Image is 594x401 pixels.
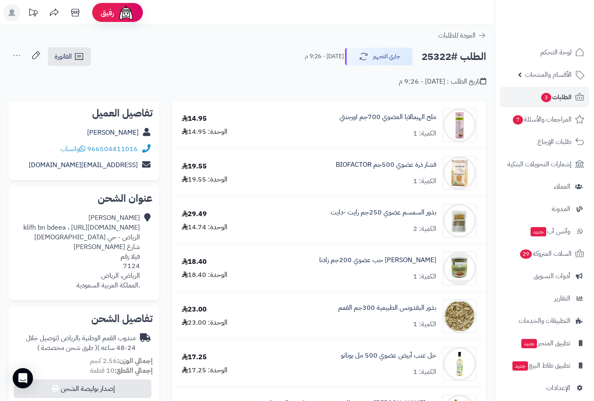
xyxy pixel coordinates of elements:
[341,351,436,360] a: خل عنب أبيض عضوي 500 مل بوناتو
[537,136,572,148] span: طلبات الإرجاع
[530,225,570,237] span: وآتس آب
[413,129,436,138] div: الكمية: 1
[413,367,436,377] div: الكمية: 1
[336,160,436,170] a: فشار ذرة عضوي 500جم BIOFACTOR
[500,244,589,264] a: السلات المتروكة29
[500,333,589,353] a: تطبيق المتجرجديد
[15,333,136,353] div: مندوب القمم الوطنية بالرياض (توصيل خلال 24-48 ساعه )
[500,311,589,331] a: التطبيقات والخدمات
[15,193,153,203] h2: عنوان الشحن
[500,154,589,174] a: إشعارات التحويلات البنكية
[29,160,138,170] a: [EMAIL_ADDRESS][DOMAIN_NAME]
[513,115,523,125] span: 7
[115,366,153,376] strong: إجمالي القطع:
[500,42,589,62] a: لوحة التحكم
[182,209,207,219] div: 29.49
[22,4,44,23] a: تحديثات المنصة
[413,176,436,186] div: الكمية: 1
[438,30,486,41] a: العودة للطلبات
[23,213,140,290] div: [PERSON_NAME] klifh bn bdeea ، [URL][DOMAIN_NAME] الرياض - حي [DEMOGRAPHIC_DATA] شارع [PERSON_NAM...
[90,356,153,366] small: 2.56 كجم
[534,270,570,282] span: أدوات التسويق
[500,199,589,219] a: المدونة
[500,288,589,309] a: التقارير
[500,132,589,152] a: طلبات الإرجاع
[443,204,476,238] img: 1720984197-3042-500x500%20(1)-90x90.png
[319,255,436,265] a: [PERSON_NAME] حب عضوي 200جم زادنا
[512,361,528,371] span: جديد
[554,293,570,304] span: التقارير
[438,30,476,41] span: العودة للطلبات
[537,19,586,37] img: logo-2.png
[541,93,552,103] span: 3
[540,91,572,103] span: الطلبات
[413,272,436,282] div: الكمية: 1
[101,8,114,18] span: رفيق
[500,87,589,107] a: الطلبات3
[182,162,207,171] div: 19.55
[331,208,436,217] a: بذور السمسم عضوي 250جم رايت -دايت
[443,252,476,285] img: 1722872867-%D9%8A%D8%A7%D9%86%D8%B3%D9%88%D9%86%201-90x90.png
[14,379,151,398] button: إصدار بوليصة الشحن
[443,347,476,381] img: 1742575064-%D8%AE%D9%84%20%D8%B9%D9%86%D8%A8%20%D8%A7%D8%A8%D9%8A%D8%B6%20%D8%B9%D8%B6%D9%88%D9%8...
[531,227,546,236] span: جديد
[519,315,570,327] span: التطبيقات والخدمات
[182,257,207,267] div: 18.40
[87,144,138,154] a: 966504411016
[443,108,476,142] img: C08A5819-90x90.jpg
[413,224,436,234] div: الكمية: 2
[519,248,572,260] span: السلات المتروكة
[507,158,572,170] span: إشعارات التحويلات البنكية
[118,4,134,21] img: ai-face.png
[500,176,589,197] a: العملاء
[512,114,572,125] span: المراجعات والأسئلة
[500,355,589,376] a: تطبيق نقاط البيعجديد
[182,270,227,280] div: الوحدة: 18.40
[182,366,227,375] div: الوحدة: 17.25
[339,112,436,122] a: ملح الهيمالايا العضوي 700جم اورجنتي
[521,339,537,348] span: جديد
[15,108,153,118] h2: تفاصيل العميل
[413,320,436,329] div: الكمية: 1
[182,352,207,362] div: 17.25
[552,203,570,215] span: المدونة
[182,222,227,232] div: الوحدة: 14.74
[305,52,344,61] small: [DATE] - 9:26 م
[182,114,207,124] div: 14.95
[443,156,476,190] img: 1706819104-%D8%B0%D8%B1%D8%A9%20%D9%81%D9%8A%D8%B4%D8%A7%D8%B1%20%D8%A7%D8%A8%D8%A7%D8%B2%D9%8A%D...
[48,47,91,66] a: الفاتورة
[540,46,572,58] span: لوحة التحكم
[525,69,572,81] span: الأقسام والمنتجات
[338,303,436,313] a: بذور البقدونس الطبيعية 300جم القمم
[87,127,139,138] a: [PERSON_NAME]
[182,318,227,328] div: الوحدة: 23.00
[500,109,589,130] a: المراجعات والأسئلة7
[90,366,153,376] small: 10 قطعة
[182,305,207,314] div: 23.00
[182,127,227,137] div: الوحدة: 14.95
[422,48,486,65] h2: الطلب #25322
[55,51,72,62] span: الفاتورة
[500,221,589,241] a: وآتس آبجديد
[554,181,570,192] span: العملاء
[500,378,589,398] a: الإعدادات
[15,314,153,324] h2: تفاصيل الشحن
[399,77,486,87] div: تاريخ الطلب : [DATE] - 9:26 م
[345,48,413,65] button: جاري التجهيز
[117,356,153,366] strong: إجمالي الوزن:
[520,249,532,259] span: 29
[182,175,227,184] div: الوحدة: 19.55
[546,382,570,394] span: الإعدادات
[520,337,570,349] span: تطبيق المتجر
[500,266,589,286] a: أدوات التسويق
[512,360,570,371] span: تطبيق نقاط البيع
[13,368,33,388] div: Open Intercom Messenger
[60,144,85,154] a: واتساب
[37,343,97,353] span: ( طرق شحن مخصصة )
[443,299,476,333] img: 1737055807-%D8%A8%D8%B0%D9%88%D8%B1%20%D8%A7%D9%84%D8%A8%D9%82%D8%AF%D9%88%D9%86%D8%B3-90x90.jpg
